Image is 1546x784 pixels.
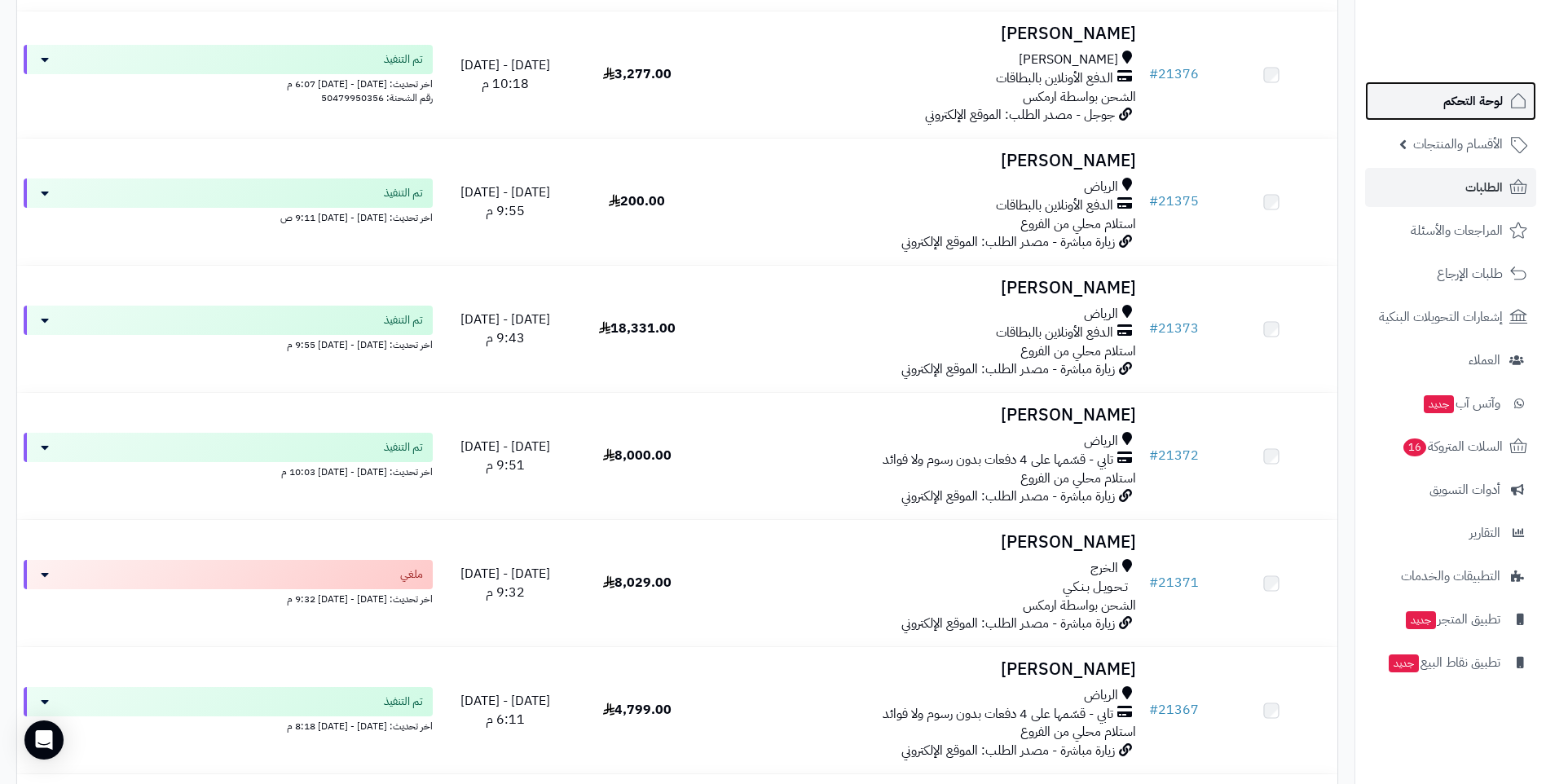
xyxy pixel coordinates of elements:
[603,446,672,465] span: 8,000.00
[1365,470,1536,509] a: أدوات التسويق
[460,437,550,475] span: [DATE] - [DATE] 9:51 م
[1084,178,1118,196] span: الرياض
[1435,42,1531,76] img: logo-2.png
[710,152,1136,170] h3: [PERSON_NAME]
[1403,438,1426,456] span: 16
[1020,469,1136,488] span: استلام محلي من الفروع
[1149,319,1158,338] span: #
[609,192,665,211] span: 200.00
[1406,611,1436,629] span: جديد
[1387,651,1500,674] span: تطبيق نقاط البيع
[24,720,64,760] div: Open Intercom Messenger
[1149,192,1158,211] span: #
[901,359,1115,379] span: زيارة مباشرة - مصدر الطلب: الموقع الإلكتروني
[603,64,672,84] span: 3,277.00
[1443,90,1503,112] span: لوحة التحكم
[1149,446,1199,465] a: #21372
[901,741,1115,760] span: زيارة مباشرة - مصدر الطلب: الموقع الإلكتروني
[1365,513,1536,553] a: التقارير
[1149,573,1199,592] a: #21371
[1365,643,1536,682] a: تطبيق نقاط البيعجديد
[710,533,1136,552] h3: [PERSON_NAME]
[1404,608,1500,631] span: تطبيق المتجر
[24,74,433,91] div: اخر تحديث: [DATE] - [DATE] 6:07 م
[384,694,423,710] span: تم التنفيذ
[1149,446,1158,465] span: #
[710,660,1136,679] h3: [PERSON_NAME]
[384,185,423,201] span: تم التنفيذ
[1020,341,1136,361] span: استلام محلي من الفروع
[1149,700,1199,720] a: #21367
[1020,214,1136,234] span: استلام محلي من الفروع
[1413,133,1503,156] span: الأقسام والمنتجات
[1401,565,1500,588] span: التطبيقات والخدمات
[1424,395,1454,413] span: جديد
[24,335,433,352] div: اخر تحديث: [DATE] - [DATE] 9:55 م
[1465,176,1503,199] span: الطلبات
[1149,192,1199,211] a: #21375
[710,24,1136,43] h3: [PERSON_NAME]
[1422,392,1500,415] span: وآتس آب
[883,705,1113,724] span: تابي - قسّمها على 4 دفعات بدون رسوم ولا فوائد
[460,564,550,602] span: [DATE] - [DATE] 9:32 م
[1437,262,1503,285] span: طلبات الإرجاع
[1365,384,1536,423] a: وآتس آبجديد
[384,312,423,328] span: تم التنفيذ
[710,406,1136,425] h3: [PERSON_NAME]
[1365,211,1536,250] a: المراجعات والأسئلة
[1090,559,1118,578] span: الخرج
[901,614,1115,633] span: زيارة مباشرة - مصدر الطلب: الموقع الإلكتروني
[1084,305,1118,324] span: الرياض
[1365,557,1536,596] a: التطبيقات والخدمات
[460,310,550,348] span: [DATE] - [DATE] 9:43 م
[384,51,423,68] span: تم التنفيذ
[925,105,1115,125] span: جوجل - مصدر الطلب: الموقع الإلكتروني
[1469,349,1500,372] span: العملاء
[603,573,672,592] span: 8,029.00
[24,208,433,225] div: اخر تحديث: [DATE] - [DATE] 9:11 ص
[901,487,1115,506] span: زيارة مباشرة - مصدر الطلب: الموقع الإلكتروني
[24,462,433,479] div: اخر تحديث: [DATE] - [DATE] 10:03 م
[460,183,550,221] span: [DATE] - [DATE] 9:55 م
[1149,573,1158,592] span: #
[1429,478,1500,501] span: أدوات التسويق
[1084,686,1118,705] span: الرياض
[1365,254,1536,293] a: طلبات الإرجاع
[1365,168,1536,207] a: الطلبات
[1063,578,1128,597] span: تـحـويـل بـنـكـي
[996,69,1113,88] span: الدفع الأونلاين بالبطاقات
[24,589,433,606] div: اخر تحديث: [DATE] - [DATE] 9:32 م
[1365,600,1536,639] a: تطبيق المتجرجديد
[1402,435,1503,458] span: السلات المتروكة
[1019,51,1118,69] span: [PERSON_NAME]
[1379,306,1503,328] span: إشعارات التحويلات البنكية
[1389,654,1419,672] span: جديد
[1149,700,1158,720] span: #
[1365,81,1536,121] a: لوحة التحكم
[710,279,1136,297] h3: [PERSON_NAME]
[1411,219,1503,242] span: المراجعات والأسئلة
[321,90,433,105] span: رقم الشحنة: 50479950356
[400,566,423,583] span: ملغي
[599,319,676,338] span: 18,331.00
[996,196,1113,215] span: الدفع الأونلاين بالبطاقات
[460,691,550,729] span: [DATE] - [DATE] 6:11 م
[24,716,433,733] div: اخر تحديث: [DATE] - [DATE] 8:18 م
[883,451,1113,469] span: تابي - قسّمها على 4 دفعات بدون رسوم ولا فوائد
[1149,64,1199,84] a: #21376
[1020,722,1136,742] span: استلام محلي من الفروع
[603,700,672,720] span: 4,799.00
[1023,87,1136,107] span: الشحن بواسطة ارمكس
[1365,427,1536,466] a: السلات المتروكة16
[384,439,423,456] span: تم التنفيذ
[901,232,1115,252] span: زيارة مباشرة - مصدر الطلب: الموقع الإلكتروني
[1149,319,1199,338] a: #21373
[996,324,1113,342] span: الدفع الأونلاين بالبطاقات
[460,55,550,94] span: [DATE] - [DATE] 10:18 م
[1149,64,1158,84] span: #
[1365,341,1536,380] a: العملاء
[1084,432,1118,451] span: الرياض
[1365,297,1536,337] a: إشعارات التحويلات البنكية
[1023,596,1136,615] span: الشحن بواسطة ارمكس
[1469,522,1500,544] span: التقارير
